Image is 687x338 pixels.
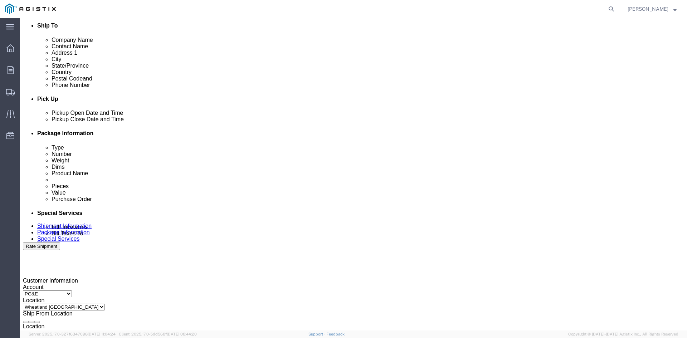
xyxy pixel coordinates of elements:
[119,332,197,336] span: Client: 2025.17.0-5dd568f
[627,5,677,13] button: [PERSON_NAME]
[308,332,326,336] a: Support
[628,5,668,13] span: Mario Castellanos
[20,18,687,330] iframe: FS Legacy Container
[568,331,678,337] span: Copyright © [DATE]-[DATE] Agistix Inc., All Rights Reserved
[326,332,345,336] a: Feedback
[88,332,116,336] span: [DATE] 11:04:24
[29,332,116,336] span: Server: 2025.17.0-327f6347098
[167,332,197,336] span: [DATE] 08:44:20
[5,4,56,14] img: logo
